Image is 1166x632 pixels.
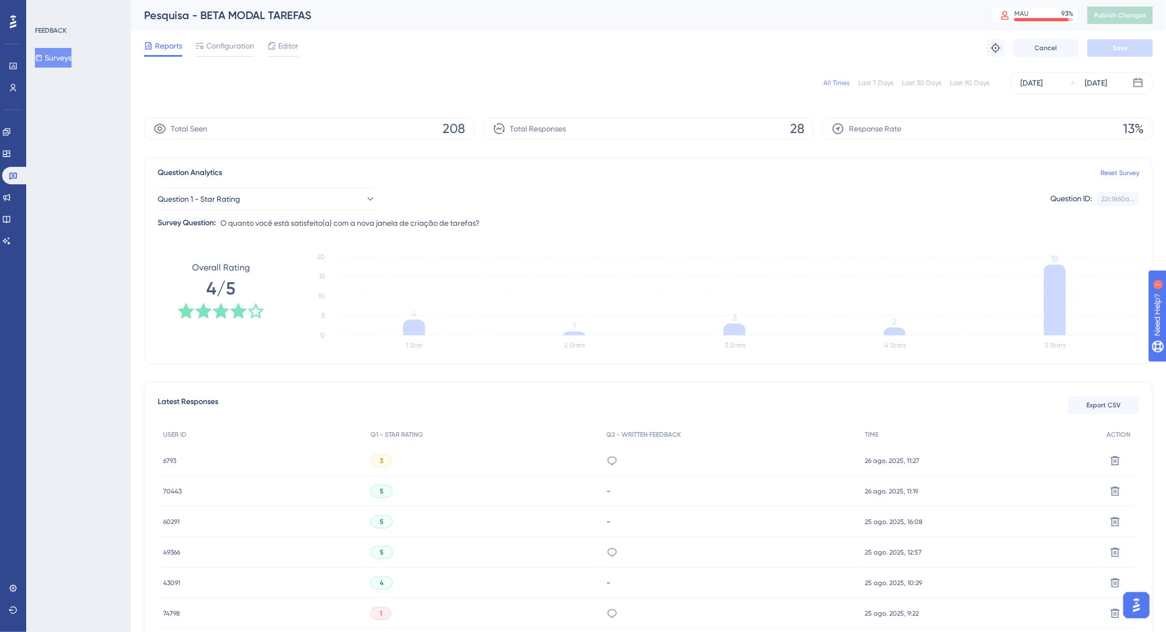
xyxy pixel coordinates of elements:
[163,517,180,526] span: 60291
[1061,9,1073,18] div: 93 %
[1051,254,1059,264] tspan: 18
[1045,341,1066,349] text: 5 Stars
[220,216,480,230] span: O quanto você está satisfeito(a) com a nova janela de criação de tarefas?
[732,312,737,323] tspan: 3
[163,609,180,618] span: 74798
[865,487,918,496] span: 26 ago. 2025, 11:19
[607,516,854,527] div: -
[893,317,897,327] tspan: 2
[865,548,922,557] span: 25 ago. 2025, 12:57
[607,430,681,439] span: Q2 - WRITTEN FEEDBACK
[163,430,187,439] span: USER ID
[1050,192,1092,206] div: Question ID:
[564,341,585,349] text: 2 Stars
[823,79,850,87] div: All Times
[865,609,919,618] span: 25 ago. 2025, 9:22
[1068,396,1139,414] button: Export CSV
[1035,44,1057,52] span: Cancel
[158,188,376,210] button: Question 1 - Star Rating
[158,216,216,230] div: Survey Question:
[278,39,298,52] span: Editor
[865,579,922,587] span: 25 ago. 2025, 10:29
[207,276,236,300] span: 4/5
[1113,44,1128,52] span: Save
[158,192,240,206] span: Question 1 - Star Rating
[158,395,218,415] span: Latest Responses
[319,273,325,280] tspan: 15
[849,122,901,135] span: Response Rate
[155,39,182,52] span: Reports
[163,579,180,587] span: 43091
[1107,430,1131,439] span: ACTION
[380,548,384,557] span: 5
[865,430,878,439] span: TIME
[858,79,893,87] div: Last 7 Days
[76,5,79,14] div: 1
[370,430,423,439] span: Q1 - STAR RATING
[790,120,804,137] span: 28
[321,312,325,320] tspan: 5
[1013,39,1079,57] button: Cancel
[35,48,71,68] button: Surveys
[171,122,207,135] span: Total Seen
[163,456,176,465] span: 6793
[1087,7,1153,24] button: Publish Changes
[318,292,325,300] tspan: 10
[320,332,325,339] tspan: 0
[1020,76,1043,89] div: [DATE]
[443,120,465,137] span: 208
[510,122,566,135] span: Total Responses
[380,609,382,618] span: 1
[865,517,923,526] span: 25 ago. 2025, 16:08
[1123,120,1144,137] span: 13%
[1101,195,1134,203] div: 22c1860a...
[902,79,941,87] div: Last 30 Days
[158,166,222,179] span: Question Analytics
[573,321,576,331] tspan: 1
[950,79,989,87] div: Last 90 Days
[380,487,384,496] span: 5
[144,8,964,23] div: Pesquisa - BETA MODAL TAREFAS
[1094,11,1146,20] span: Publish Changes
[412,309,417,319] tspan: 4
[380,517,384,526] span: 5
[380,456,383,465] span: 3
[607,486,854,496] div: -
[35,26,67,35] div: FEEDBACK
[865,456,919,465] span: 26 ago. 2025, 11:27
[1087,401,1121,410] span: Export CSV
[163,487,182,496] span: 70443
[1014,9,1029,18] div: MAU
[163,548,180,557] span: 49366
[192,261,250,274] span: Overall Rating
[406,341,423,349] text: 1 Star
[725,341,745,349] text: 3 Stars
[607,577,854,588] div: -
[1101,168,1139,177] a: Reset Survey
[1120,589,1153,622] iframe: UserGuiding AI Assistant Launcher
[1085,76,1107,89] div: [DATE]
[26,3,68,16] span: Need Help?
[317,253,325,261] tspan: 20
[1087,39,1153,57] button: Save
[206,39,254,52] span: Configuration
[884,341,906,349] text: 4 Stars
[380,579,384,587] span: 4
